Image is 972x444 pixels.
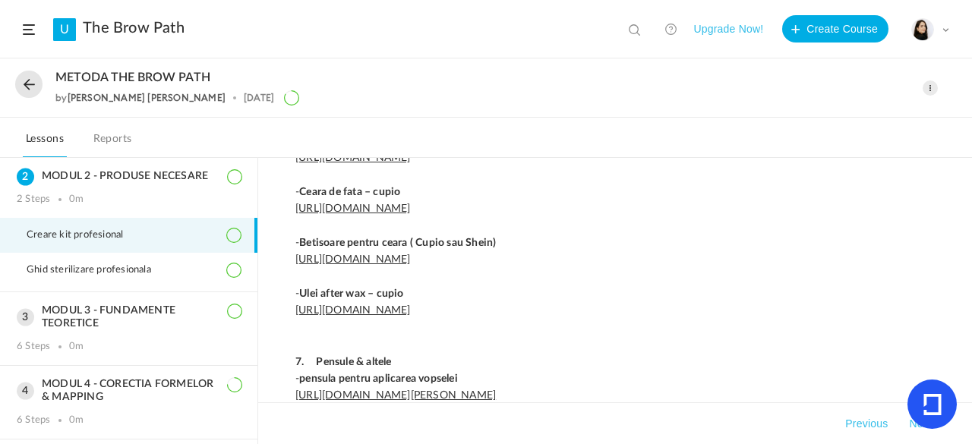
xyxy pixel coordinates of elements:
strong: pensula pentru aplicarea vopselei [299,373,458,384]
img: poza-profil.jpg [912,19,933,40]
span: Creare kit profesional [27,229,142,241]
strong: Ulei after wax – cupio [299,288,403,299]
div: 0m [69,194,84,206]
strong: Ceara de fata – cupio [299,187,400,197]
strong: Betisoare pentru ceara ( Cupio sau Shein) [299,238,496,248]
a: Lessons [23,129,67,158]
div: [DATE] [244,93,274,103]
a: [URL][DOMAIN_NAME][PERSON_NAME] [295,390,496,401]
button: Upgrade Now! [693,15,763,43]
button: Previous [842,414,891,433]
div: 6 Steps [17,341,50,353]
p: - [295,235,935,251]
button: Create Course [782,15,888,43]
div: 0m [69,341,84,353]
h3: MODUL 3 - FUNDAMENTE TEORETICE [17,304,241,330]
p: - [295,285,935,302]
a: U [53,18,76,41]
div: 6 Steps [17,414,50,427]
a: [URL][DOMAIN_NAME] [295,305,411,316]
p: - [295,184,935,200]
a: Reports [90,129,135,158]
div: by [55,93,226,103]
strong: 7. Pensule & altele [295,357,392,367]
div: 2 Steps [17,194,50,206]
div: 0m [69,414,84,427]
a: [PERSON_NAME] [PERSON_NAME] [68,92,226,103]
p: - [295,370,935,387]
a: [URL][DOMAIN_NAME] [295,153,411,163]
a: [URL][DOMAIN_NAME] [295,254,411,265]
span: METODA THE BROW PATH [55,71,210,85]
button: Next [906,414,935,433]
a: The Brow Path [83,19,185,37]
h3: MODUL 2 - PRODUSE NECESARE [17,170,241,183]
h3: MODUL 4 - CORECTIA FORMELOR & MAPPING [17,378,241,404]
span: Ghid sterilizare profesionala [27,264,170,276]
a: [URL][DOMAIN_NAME] [295,203,411,214]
